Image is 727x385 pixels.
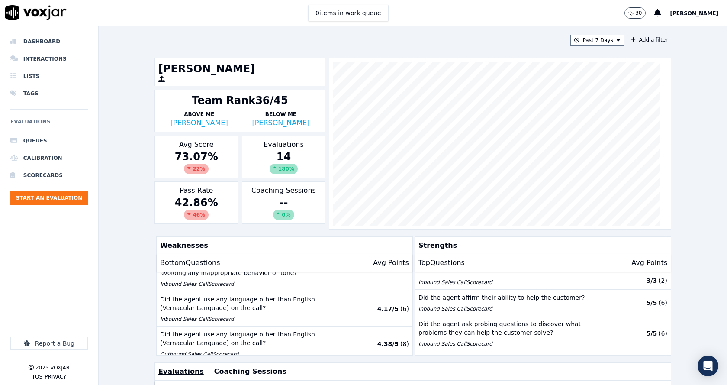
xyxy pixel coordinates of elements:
[659,298,667,307] p: ( 6 )
[10,132,88,149] a: Queues
[415,290,671,316] button: Did the agent affirm their ability to help the customer? Inbound Sales CallScorecard 5/5 (6)
[158,62,322,76] h1: [PERSON_NAME]
[400,304,409,313] p: ( 6 )
[242,136,326,178] div: Evaluations
[647,329,657,338] p: 5 / 5
[10,116,88,132] h6: Evaluations
[631,258,667,268] p: Avg Points
[415,351,671,378] button: Did the agent follow proper hold procedure? Outbound Sales CallScorecard 4/4 (6)
[273,210,294,220] div: 0%
[418,320,605,337] p: Did the agent ask probing questions to discover what problems they can help the customer solve?
[415,237,667,254] p: Strengths
[10,33,88,50] a: Dashboard
[647,298,657,307] p: 5 / 5
[400,340,409,348] p: ( 8 )
[418,258,465,268] p: Top Questions
[659,276,667,285] p: ( 2 )
[10,50,88,68] a: Interactions
[158,150,235,174] div: 73.07 %
[170,119,228,127] a: [PERSON_NAME]
[5,5,67,20] img: voxjar logo
[698,356,718,376] div: Open Intercom Messenger
[270,164,298,174] div: 180 %
[160,258,220,268] p: Bottom Questions
[45,373,66,380] button: Privacy
[35,364,70,371] p: 2025 Voxjar
[415,272,671,290] button: Inbound Sales CallScorecard 3/3 (2)
[160,351,347,358] p: Outbound Sales Call Scorecard
[160,330,347,347] p: Did the agent use any language other than English (Vernacular Language) on the call?
[240,111,322,118] p: Below Me
[154,181,238,224] div: Pass Rate
[415,316,671,351] button: Did the agent ask probing questions to discover what problems they can help the customer solve? I...
[377,340,399,348] p: 4.38 / 5
[647,276,657,285] p: 3 / 3
[635,10,642,16] p: 30
[192,94,288,107] div: Team Rank 36/45
[418,293,605,302] p: Did the agent affirm their ability to help the customer?
[624,7,646,19] button: 30
[160,281,347,288] p: Inbound Sales Call Scorecard
[670,10,718,16] span: [PERSON_NAME]
[157,237,409,254] p: Weaknesses
[158,196,235,220] div: 42.86 %
[157,327,412,362] button: Did the agent use any language other than English (Vernacular Language) on the call? Outbound Sal...
[418,355,605,363] p: Did the agent follow proper hold procedure?
[184,164,209,174] div: 22 %
[157,291,412,327] button: Did the agent use any language other than English (Vernacular Language) on the call? Inbound Sale...
[627,35,671,45] button: Add a filter
[10,191,88,205] button: Start an Evaluation
[418,279,605,286] p: Inbound Sales Call Scorecard
[10,167,88,184] a: Scorecards
[184,210,209,220] div: 46 %
[10,337,88,350] button: Report a Bug
[377,304,399,313] p: 4.17 / 5
[246,196,322,220] div: --
[670,8,727,18] button: [PERSON_NAME]
[160,295,347,312] p: Did the agent use any language other than English (Vernacular Language) on the call?
[214,366,286,377] button: Coaching Sessions
[570,35,624,46] button: Past 7 Days
[32,373,42,380] button: TOS
[158,111,240,118] p: Above Me
[10,68,88,85] a: Lists
[158,366,204,377] button: Evaluations
[659,329,667,338] p: ( 6 )
[308,5,389,21] button: 0items in work queue
[246,150,322,174] div: 14
[10,85,88,102] a: Tags
[373,258,409,268] p: Avg Points
[252,119,309,127] a: [PERSON_NAME]
[154,136,238,178] div: Avg Score
[242,181,326,224] div: Coaching Sessions
[418,340,605,347] p: Inbound Sales Call Scorecard
[10,149,88,167] a: Calibration
[160,316,347,323] p: Inbound Sales Call Scorecard
[418,305,605,312] p: Inbound Sales Call Scorecard
[624,7,654,19] button: 30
